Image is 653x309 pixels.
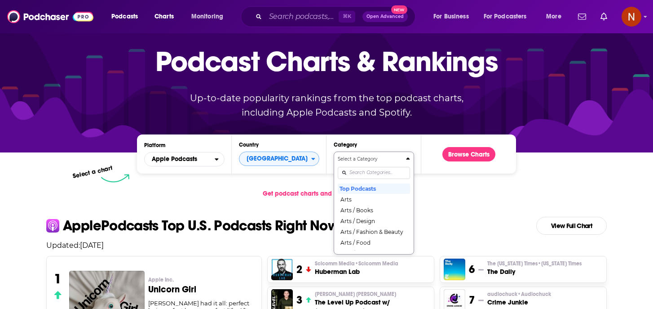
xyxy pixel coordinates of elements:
[111,10,138,23] span: Podcasts
[191,10,223,23] span: Monitoring
[622,7,641,27] button: Show profile menu
[444,259,465,280] img: The Daily
[144,152,225,166] h2: Platforms
[265,9,339,24] input: Search podcasts, credits, & more...
[538,260,582,267] span: • [US_STATE] Times
[315,260,398,267] p: Scicomm Media • Scicomm Media
[72,164,113,180] p: Select a chart
[152,156,197,162] span: Apple Podcasts
[469,293,475,307] h3: 7
[433,10,469,23] span: For Business
[574,9,590,24] a: Show notifications dropdown
[487,260,582,276] a: The [US_STATE] Times•[US_STATE] TimesThe Daily
[271,259,293,280] img: Huberman Lab
[469,263,475,276] h3: 6
[7,8,93,25] img: Podchaser - Follow, Share and Rate Podcasts
[296,263,302,276] h3: 2
[487,267,582,276] h3: The Daily
[442,147,495,161] button: Browse Charts
[338,237,410,248] button: Arts / Food
[536,217,607,235] a: View Full Chart
[101,174,129,183] img: select arrow
[315,260,398,267] span: Scicomm Media
[487,260,582,267] span: The [US_STATE] Times
[622,7,641,27] span: Logged in as AdelNBM
[338,194,410,205] button: Arts
[540,9,573,24] button: open menu
[63,219,338,233] p: Apple Podcasts Top U.S. Podcasts Right Now
[54,271,62,287] h3: 1
[487,260,582,267] p: The New York Times • New York Times
[338,157,402,161] h4: Select a Category
[239,152,319,166] button: Countries
[339,11,355,22] span: ⌘ K
[362,11,408,22] button: Open AdvancedNew
[256,183,397,205] a: Get podcast charts and rankings via API
[148,285,255,294] h3: Unicorn Girl
[338,167,410,179] input: Search Categories...
[154,10,174,23] span: Charts
[315,260,398,276] a: Scicomm Media•Scicomm MediaHuberman Lab
[315,267,398,276] h3: Huberman Lab
[487,291,551,298] span: audiochuck
[105,9,150,24] button: open menu
[338,183,410,194] button: Top Podcasts
[366,14,404,19] span: Open Advanced
[484,10,527,23] span: For Podcasters
[296,293,302,307] h3: 3
[427,9,480,24] button: open menu
[517,291,551,297] span: • Audiochuck
[334,152,414,255] button: Categories
[148,276,174,283] span: Apple Inc.
[144,152,225,166] button: open menu
[172,91,481,120] p: Up-to-date popularity rankings from the top podcast charts, including Apple Podcasts and Spotify.
[338,205,410,215] button: Arts / Books
[185,9,235,24] button: open menu
[338,226,410,237] button: Arts / Fashion & Beauty
[546,10,561,23] span: More
[315,291,396,298] span: [PERSON_NAME] [PERSON_NAME]
[338,248,410,259] button: Arts / Performing Arts
[239,151,311,166] span: [GEOGRAPHIC_DATA]
[487,291,551,307] a: audiochuck•AudiochuckCrime Junkie
[487,291,551,298] p: audiochuck • Audiochuck
[391,5,407,14] span: New
[597,9,611,24] a: Show notifications dropdown
[315,291,430,298] p: Paul Alex Espinoza
[148,276,255,283] p: Apple Inc.
[622,7,641,27] img: User Profile
[478,9,540,24] button: open menu
[487,298,551,307] h3: Crime Junkie
[148,276,255,300] a: Apple Inc.Unicorn Girl
[39,241,614,250] p: Updated: [DATE]
[249,6,424,27] div: Search podcasts, credits, & more...
[338,215,410,226] button: Arts / Design
[355,260,398,267] span: • Scicomm Media
[46,219,59,232] img: apple Icon
[149,9,179,24] a: Charts
[155,32,498,90] p: Podcast Charts & Rankings
[263,190,381,197] span: Get podcast charts and rankings via API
